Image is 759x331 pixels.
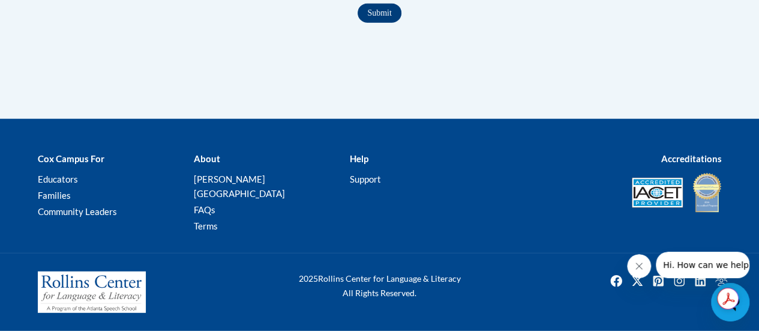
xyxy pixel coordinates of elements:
[38,190,71,201] a: Families
[193,220,217,231] a: Terms
[656,252,749,278] iframe: Message from company
[349,174,380,184] a: Support
[38,272,146,314] img: Rollins Center for Language & Literacy - A Program of the Atlanta Speech School
[628,272,647,291] img: Twitter icon
[649,272,668,291] a: Pinterest
[193,174,284,199] a: [PERSON_NAME][GEOGRAPHIC_DATA]
[299,273,318,284] span: 2025
[193,153,220,164] b: About
[628,272,647,291] a: Twitter
[38,153,104,164] b: Cox Campus For
[712,272,731,291] a: Facebook Group
[607,272,626,291] img: Facebook icon
[263,272,497,300] div: Rollins Center for Language & Literacy All Rights Reserved.
[670,272,689,291] img: Instagram icon
[661,153,722,164] b: Accreditations
[358,4,401,23] input: Submit
[38,174,78,184] a: Educators
[7,8,97,18] span: Hi. How can we help?
[670,272,689,291] a: Instagram
[712,272,731,291] img: Facebook group icon
[607,272,626,291] a: Facebook
[38,206,117,217] a: Community Leaders
[691,272,710,291] img: LinkedIn icon
[193,204,215,215] a: FAQs
[692,172,722,214] img: IDA® Accredited
[632,178,683,208] img: Accredited IACET® Provider
[349,153,368,164] b: Help
[627,254,651,278] iframe: Close message
[691,272,710,291] a: Linkedin
[649,272,668,291] img: Pinterest icon
[711,283,749,321] iframe: Button to launch messaging window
